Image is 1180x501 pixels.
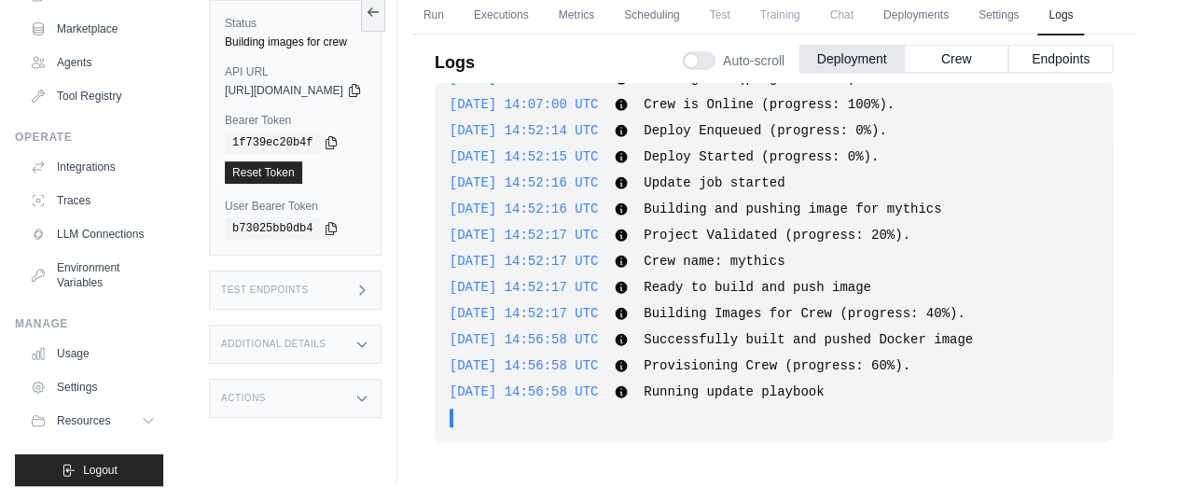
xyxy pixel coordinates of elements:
[22,253,163,298] a: Environment Variables
[450,306,599,321] span: [DATE] 14:52:17 UTC
[644,149,879,164] span: Deploy Started (progress: 0%).
[904,45,1008,73] button: Crew
[468,409,476,427] span: .
[435,49,475,76] p: Logs
[221,339,326,350] h3: Additional Details
[1008,45,1113,73] button: Endpoints
[225,132,320,154] code: 1f739ec20b4f
[22,81,163,111] a: Tool Registry
[22,186,163,216] a: Traces
[644,358,910,373] span: Provisioning Crew (progress: 60%).
[450,149,599,164] span: [DATE] 14:52:15 UTC
[225,217,320,240] code: b73025bb0db4
[15,454,163,486] button: Logout
[225,113,366,128] label: Bearer Token
[225,161,302,184] a: Reset Token
[22,406,163,436] button: Resources
[450,332,599,347] span: [DATE] 14:56:58 UTC
[450,202,599,216] span: [DATE] 14:52:16 UTC
[644,384,824,399] span: Running update playbook
[225,199,366,214] label: User Bearer Token
[450,175,599,190] span: [DATE] 14:52:16 UTC
[15,130,163,145] div: Operate
[644,228,910,243] span: Project Validated (progress: 20%).
[723,51,784,70] span: Auto-scroll
[450,228,599,243] span: [DATE] 14:52:17 UTC
[22,152,163,182] a: Integrations
[15,316,163,331] div: Manage
[644,202,941,216] span: Building and pushing image for mythics
[57,413,110,428] span: Resources
[644,332,973,347] span: Successfully built and pushed Docker image
[225,83,343,98] span: [URL][DOMAIN_NAME]
[225,64,366,79] label: API URL
[221,393,266,404] h3: Actions
[450,280,599,295] span: [DATE] 14:52:17 UTC
[83,463,118,478] span: Logout
[799,45,904,73] button: Deployment
[644,254,784,269] span: Crew name: mythics
[644,306,965,321] span: Building Images for Crew (progress: 40%).
[450,384,599,399] span: [DATE] 14:56:58 UTC
[22,372,163,402] a: Settings
[644,280,871,295] span: Ready to build and push image
[450,97,599,112] span: [DATE] 14:07:00 UTC
[221,285,309,296] h3: Test Endpoints
[22,339,163,369] a: Usage
[450,123,599,138] span: [DATE] 14:52:14 UTC
[644,123,886,138] span: Deploy Enqueued (progress: 0%).
[450,254,599,269] span: [DATE] 14:52:17 UTC
[22,48,163,77] a: Agents
[644,175,784,190] span: Update job started
[225,35,366,49] div: Building images for crew
[22,219,163,249] a: LLM Connections
[22,14,163,44] a: Marketplace
[1087,411,1180,501] iframe: Chat Widget
[644,97,895,112] span: Crew is Online (progress: 100%).
[225,16,366,31] label: Status
[450,358,599,373] span: [DATE] 14:56:58 UTC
